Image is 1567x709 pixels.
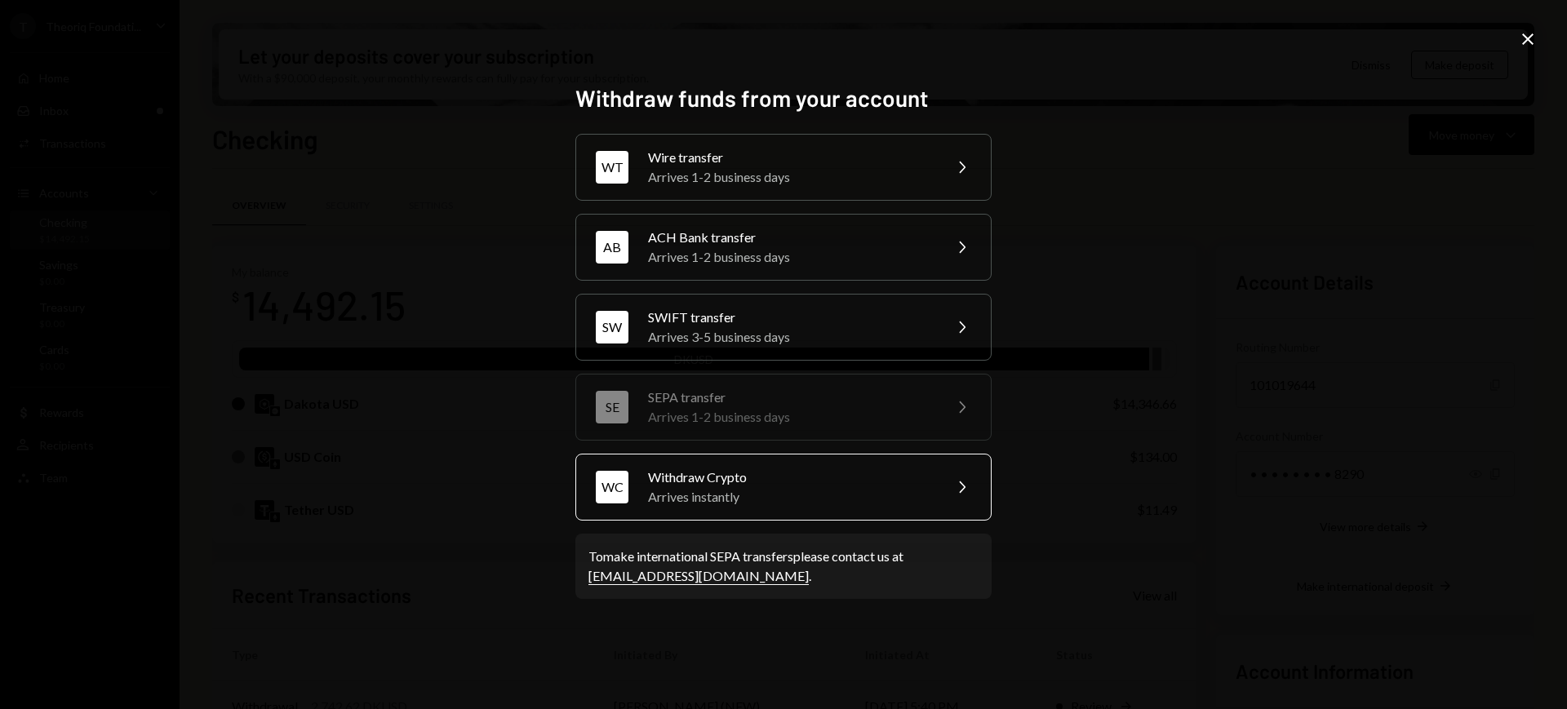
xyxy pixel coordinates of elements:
div: AB [596,231,628,264]
h2: Withdraw funds from your account [575,82,992,114]
div: SE [596,391,628,423]
div: Arrives 1-2 business days [648,247,932,267]
div: SWIFT transfer [648,308,932,327]
button: WCWithdraw CryptoArrives instantly [575,454,992,521]
div: Arrives instantly [648,487,932,507]
div: To make international SEPA transfers please contact us at . [588,547,979,586]
div: Arrives 1-2 business days [648,407,932,427]
div: WT [596,151,628,184]
div: Wire transfer [648,148,932,167]
a: [EMAIL_ADDRESS][DOMAIN_NAME] [588,568,809,585]
div: Arrives 3-5 business days [648,327,932,347]
div: Withdraw Crypto [648,467,932,487]
button: SWSWIFT transferArrives 3-5 business days [575,294,992,361]
div: SW [596,311,628,343]
div: Arrives 1-2 business days [648,167,932,187]
div: WC [596,471,628,503]
button: ABACH Bank transferArrives 1-2 business days [575,214,992,281]
button: SESEPA transferArrives 1-2 business days [575,374,992,441]
button: WTWire transferArrives 1-2 business days [575,134,992,201]
div: SEPA transfer [648,388,932,407]
div: ACH Bank transfer [648,228,932,247]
